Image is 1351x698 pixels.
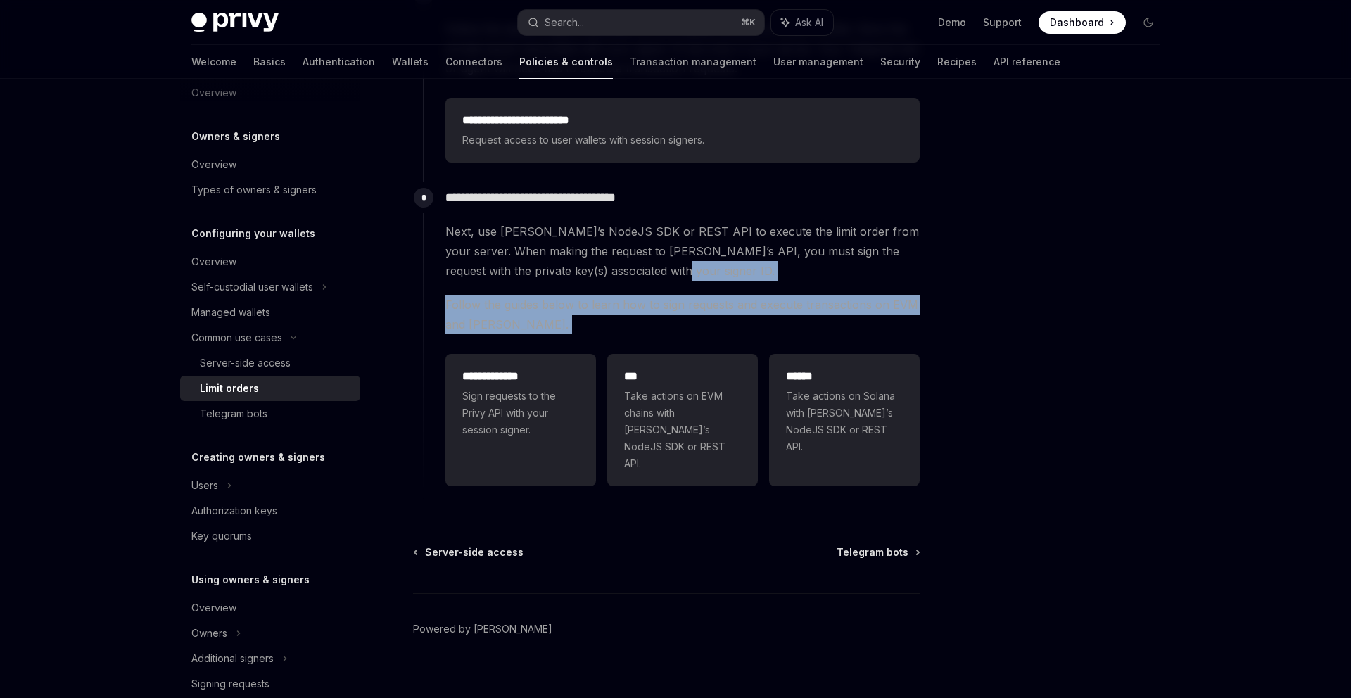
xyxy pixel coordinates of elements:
a: Server-side access [414,545,524,559]
a: Overview [180,249,360,274]
div: Users [191,477,218,494]
a: **** *Take actions on Solana with [PERSON_NAME]’s NodeJS SDK or REST API. [769,354,920,486]
div: Telegram bots [200,405,267,422]
a: Limit orders [180,376,360,401]
a: API reference [994,45,1060,79]
span: Take actions on Solana with [PERSON_NAME]’s NodeJS SDK or REST API. [786,388,903,455]
a: Policies & controls [519,45,613,79]
div: Managed wallets [191,304,270,321]
div: Common use cases [191,329,282,346]
div: Signing requests [191,675,269,692]
div: Self-custodial user wallets [191,279,313,296]
h5: Owners & signers [191,128,280,145]
span: Server-side access [425,545,524,559]
a: Transaction management [630,45,756,79]
span: Sign requests to the Privy API with your session signer. [462,388,579,438]
a: **** **** ***Sign requests to the Privy API with your session signer. [445,354,596,486]
a: Types of owners & signers [180,177,360,203]
a: ***Take actions on EVM chains with [PERSON_NAME]’s NodeJS SDK or REST API. [607,354,758,486]
div: Types of owners & signers [191,182,317,198]
div: Overview [191,253,236,270]
div: Overview [191,156,236,173]
a: Managed wallets [180,300,360,325]
div: Server-side access [200,355,291,372]
a: Welcome [191,45,236,79]
a: Security [880,45,920,79]
h5: Using owners & signers [191,571,310,588]
span: ⌘ K [741,17,756,28]
button: Toggle dark mode [1137,11,1160,34]
a: Telegram bots [837,545,919,559]
a: Recipes [937,45,977,79]
div: Limit orders [200,380,259,397]
span: Dashboard [1050,15,1104,30]
a: Powered by [PERSON_NAME] [413,622,552,636]
div: Overview [191,599,236,616]
button: Search...⌘K [518,10,764,35]
a: Authorization keys [180,498,360,523]
div: Authorization keys [191,502,277,519]
a: Key quorums [180,523,360,549]
span: Ask AI [795,15,823,30]
a: Connectors [445,45,502,79]
a: Support [983,15,1022,30]
a: User management [773,45,863,79]
div: Additional signers [191,650,274,667]
div: Search... [545,14,584,31]
a: Telegram bots [180,401,360,426]
h5: Creating owners & signers [191,449,325,466]
span: Telegram bots [837,545,908,559]
a: Dashboard [1039,11,1126,34]
a: Overview [180,595,360,621]
div: Owners [191,625,227,642]
span: Take actions on EVM chains with [PERSON_NAME]’s NodeJS SDK or REST API. [624,388,741,472]
button: Ask AI [771,10,833,35]
a: Authentication [303,45,375,79]
span: Next, use [PERSON_NAME]’s NodeJS SDK or REST API to execute the limit order from your server. Whe... [445,222,920,281]
a: Server-side access [180,350,360,376]
a: Wallets [392,45,429,79]
a: Overview [180,152,360,177]
img: dark logo [191,13,279,32]
span: Request access to user wallets with session signers. [462,132,903,148]
div: Key quorums [191,528,252,545]
span: Follow the guides below to learn how to sign requests and execute transactions on EVM and [PERSON... [445,295,920,334]
a: Signing requests [180,671,360,697]
a: Basics [253,45,286,79]
h5: Configuring your wallets [191,225,315,242]
a: Demo [938,15,966,30]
